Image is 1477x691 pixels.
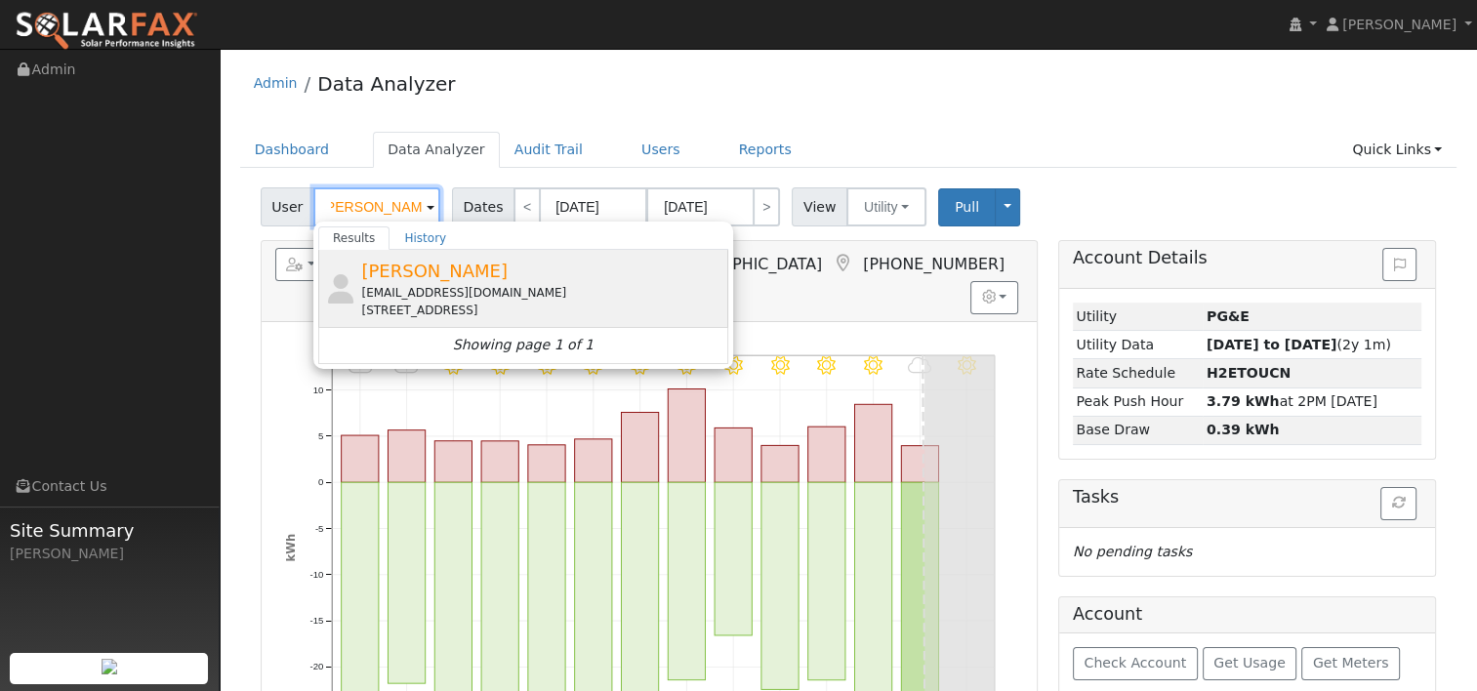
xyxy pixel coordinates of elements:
[513,187,541,226] a: <
[677,356,696,375] i: 8/12 - Clear
[1337,132,1456,168] a: Quick Links
[1073,647,1198,680] button: Check Account
[388,429,425,482] rect: onclick=""
[1207,337,1336,352] strong: [DATE] to [DATE]
[240,132,345,168] a: Dashboard
[1380,487,1416,520] button: Refresh
[955,199,979,215] span: Pull
[627,132,695,168] a: Users
[807,482,844,679] rect: onclick=""
[863,255,1005,273] span: [PHONE_NUMBER]
[908,356,931,375] i: 8/17 - Cloudy
[760,445,798,482] rect: onclick=""
[1382,248,1416,281] button: Issue History
[15,11,198,52] img: SolarFax
[309,569,323,580] text: -10
[901,445,938,482] rect: onclick=""
[1203,387,1421,416] td: at 2PM [DATE]
[361,261,508,281] span: [PERSON_NAME]
[1073,416,1203,444] td: Base Draw
[318,226,390,250] a: Results
[10,544,209,564] div: [PERSON_NAME]
[537,356,555,375] i: 8/09 - Clear
[1207,365,1291,381] strong: X
[817,356,836,375] i: 8/15 - Clear
[846,187,926,226] button: Utility
[1073,331,1203,359] td: Utility Data
[317,72,455,96] a: Data Analyzer
[528,445,565,482] rect: onclick=""
[373,132,500,168] a: Data Analyzer
[854,404,891,482] rect: onclick=""
[574,439,611,482] rect: onclick=""
[1073,303,1203,331] td: Utility
[361,302,723,319] div: [STREET_ADDRESS]
[723,356,742,375] i: 8/13 - Clear
[490,356,509,375] i: 8/08 - Clear
[1207,308,1250,324] strong: ID: 17192585, authorized: 08/19/25
[760,482,798,689] rect: onclick=""
[668,482,705,679] rect: onclick=""
[1207,393,1280,409] strong: 3.79 kWh
[283,534,297,562] text: kWh
[309,615,323,626] text: -15
[312,384,323,394] text: 10
[1073,487,1421,508] h5: Tasks
[313,187,440,226] input: Select a User
[318,430,323,441] text: 5
[500,132,597,168] a: Audit Trail
[318,476,323,487] text: 0
[1073,248,1421,268] h5: Account Details
[668,388,705,482] rect: onclick=""
[792,187,847,226] span: View
[254,75,298,91] a: Admin
[807,427,844,482] rect: onclick=""
[621,412,658,482] rect: onclick=""
[715,427,752,482] rect: onclick=""
[715,482,752,635] rect: onclick=""
[1207,422,1280,437] strong: 0.39 kWh
[631,356,649,375] i: 8/11 - Clear
[1342,17,1456,32] span: [PERSON_NAME]
[390,226,461,250] a: History
[309,661,323,671] text: -20
[724,132,806,168] a: Reports
[1073,544,1192,559] i: No pending tasks
[1301,647,1400,680] button: Get Meters
[434,441,472,482] rect: onclick=""
[1073,604,1142,624] h5: Account
[102,659,117,674] img: retrieve
[481,441,518,482] rect: onclick=""
[348,356,371,375] i: 8/05 - Cloudy
[10,517,209,544] span: Site Summary
[1073,359,1203,387] td: Rate Schedule
[434,482,472,691] rect: onclick=""
[444,356,463,375] i: 8/07 - Clear
[452,187,514,226] span: Dates
[832,254,853,273] a: Map
[1203,647,1297,680] button: Get Usage
[315,522,324,533] text: -5
[261,187,314,226] span: User
[361,284,723,302] div: [EMAIL_ADDRESS][DOMAIN_NAME]
[1073,387,1203,416] td: Peak Push Hour
[1213,655,1285,671] span: Get Usage
[584,356,602,375] i: 8/10 - Clear
[453,335,594,355] i: Showing page 1 of 1
[938,188,996,226] button: Pull
[1313,655,1389,671] span: Get Meters
[1084,655,1186,671] span: Check Account
[1207,337,1391,352] span: (2y 1m)
[864,356,882,375] i: 8/16 - Clear
[394,356,418,375] i: 8/06 - Cloudy
[753,187,780,226] a: >
[341,435,378,482] rect: onclick=""
[388,482,425,683] rect: onclick=""
[770,356,789,375] i: 8/14 - Clear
